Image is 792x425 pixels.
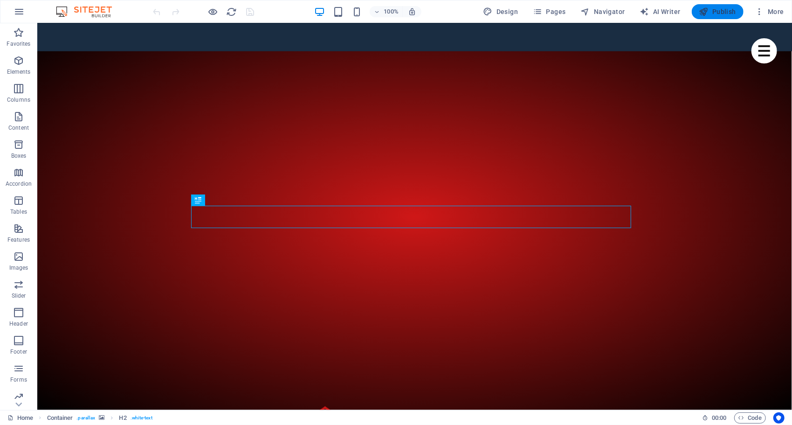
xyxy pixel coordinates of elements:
span: Publish [699,7,736,16]
button: Click here to leave preview mode and continue editing [207,6,219,17]
span: . white-text [131,412,152,424]
i: Reload page [227,7,237,17]
p: Footer [10,348,27,355]
p: Boxes [11,152,27,160]
p: Header [9,320,28,327]
span: Click to select. Double-click to edit [119,412,127,424]
a: Click to cancel selection. Double-click to open Pages [7,412,33,424]
span: Navigator [581,7,625,16]
button: Navigator [577,4,629,19]
span: : [718,414,720,421]
span: . parallax [76,412,95,424]
img: Editor Logo [54,6,124,17]
span: Click to select. Double-click to edit [47,412,73,424]
span: More [755,7,784,16]
h6: Session time [702,412,727,424]
i: On resize automatically adjust zoom level to fit chosen device. [408,7,416,16]
p: Favorites [7,40,30,48]
p: Accordion [6,180,32,188]
p: Forms [10,376,27,383]
span: Design [483,7,518,16]
p: Tables [10,208,27,216]
span: AI Writer [640,7,681,16]
button: Usercentrics [773,412,785,424]
p: Content [8,124,29,132]
button: reload [226,6,237,17]
button: Design [480,4,522,19]
button: More [751,4,788,19]
p: Columns [7,96,30,104]
button: Pages [529,4,569,19]
span: Pages [533,7,565,16]
p: Features [7,236,30,244]
p: Elements [7,68,31,76]
span: 00 00 [712,412,726,424]
i: This element contains a background [99,415,104,420]
h6: 100% [384,6,399,17]
button: AI Writer [636,4,684,19]
span: Code [738,412,762,424]
div: Design (Ctrl+Alt+Y) [480,4,522,19]
p: Slider [12,292,26,300]
button: Code [734,412,766,424]
button: 100% [370,6,403,17]
button: Publish [692,4,744,19]
nav: breadcrumb [47,412,152,424]
p: Images [9,264,28,272]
